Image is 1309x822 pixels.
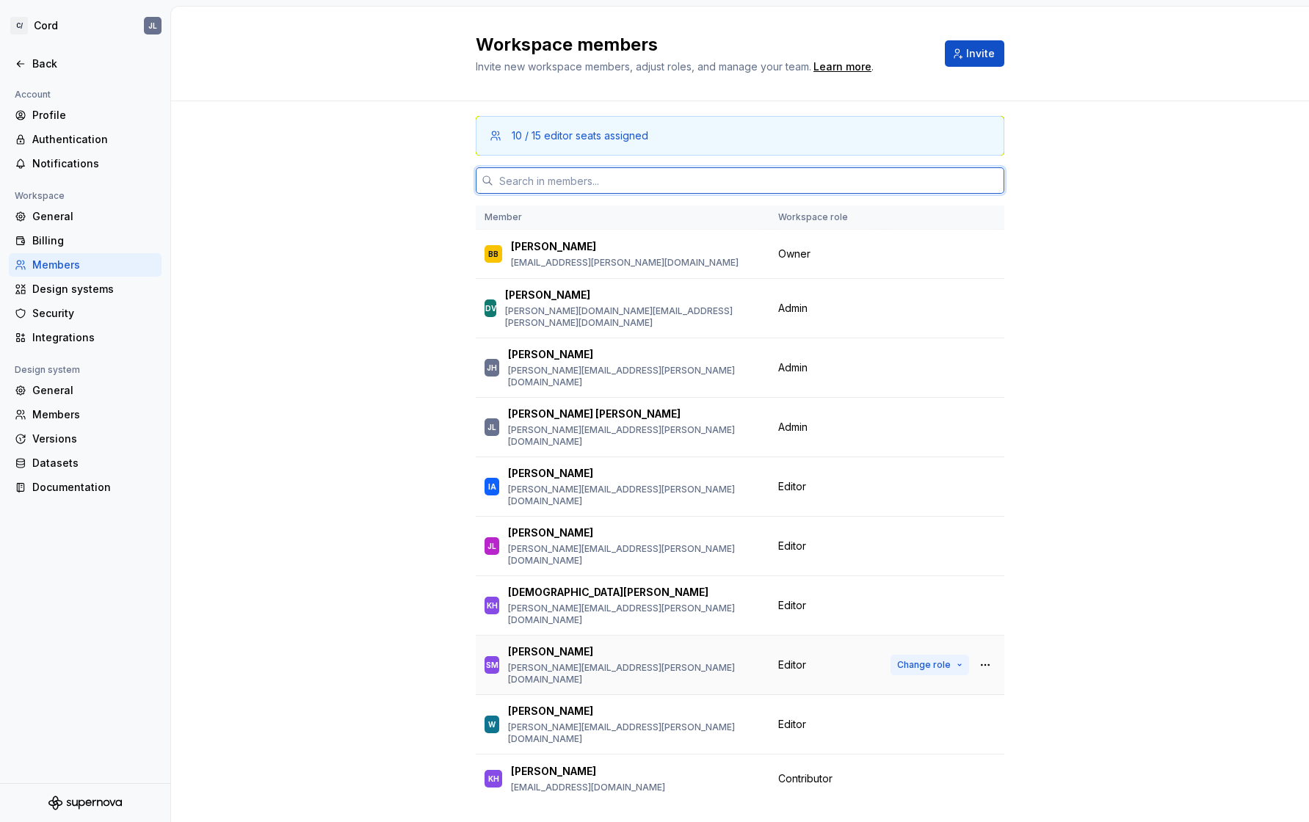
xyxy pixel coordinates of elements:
[487,598,498,613] div: KH
[488,479,496,494] div: IA
[508,365,761,388] p: [PERSON_NAME][EMAIL_ADDRESS][PERSON_NAME][DOMAIN_NAME]
[487,420,496,434] div: JL
[476,33,927,57] h2: Workspace members
[778,479,806,494] span: Editor
[32,383,156,398] div: General
[508,543,761,567] p: [PERSON_NAME][EMAIL_ADDRESS][PERSON_NAME][DOMAIN_NAME]
[32,132,156,147] div: Authentication
[778,420,808,434] span: Admin
[813,59,871,74] a: Learn more
[32,330,156,345] div: Integrations
[508,466,593,481] p: [PERSON_NAME]
[508,484,761,507] p: [PERSON_NAME][EMAIL_ADDRESS][PERSON_NAME][DOMAIN_NAME]
[9,326,162,349] a: Integrations
[10,17,28,34] div: C/
[488,247,498,261] div: BB
[512,128,648,143] div: 10 / 15 editor seats assigned
[9,152,162,175] a: Notifications
[32,432,156,446] div: Versions
[778,771,833,786] span: Contributor
[778,658,806,672] span: Editor
[511,782,665,793] p: [EMAIL_ADDRESS][DOMAIN_NAME]
[32,233,156,248] div: Billing
[778,717,806,732] span: Editor
[9,476,162,499] a: Documentation
[9,451,162,475] a: Datasets
[897,659,951,671] span: Change role
[34,18,58,33] div: Cord
[32,258,156,272] div: Members
[9,427,162,451] a: Versions
[9,128,162,151] a: Authentication
[9,86,57,103] div: Account
[9,361,86,379] div: Design system
[9,205,162,228] a: General
[476,205,769,230] th: Member
[9,52,162,76] a: Back
[508,644,593,659] p: [PERSON_NAME]
[32,306,156,321] div: Security
[508,704,593,719] p: [PERSON_NAME]
[32,407,156,422] div: Members
[891,655,969,675] button: Change role
[32,282,156,297] div: Design systems
[32,156,156,171] div: Notifications
[511,257,739,269] p: [EMAIL_ADDRESS][PERSON_NAME][DOMAIN_NAME]
[769,205,882,230] th: Workspace role
[508,424,761,448] p: [PERSON_NAME][EMAIL_ADDRESS][PERSON_NAME][DOMAIN_NAME]
[778,539,806,553] span: Editor
[486,658,498,672] div: SM
[487,539,496,553] div: JL
[9,103,162,127] a: Profile
[48,796,122,810] svg: Supernova Logo
[508,662,761,685] p: [PERSON_NAME][EMAIL_ADDRESS][PERSON_NAME][DOMAIN_NAME]
[9,253,162,277] a: Members
[488,771,499,786] div: KH
[9,187,70,205] div: Workspace
[3,10,167,42] button: C/CordJL
[778,301,808,316] span: Admin
[966,46,995,61] span: Invite
[32,480,156,495] div: Documentation
[493,167,1004,194] input: Search in members...
[508,721,761,745] p: [PERSON_NAME][EMAIL_ADDRESS][PERSON_NAME][DOMAIN_NAME]
[508,585,708,600] p: [DEMOGRAPHIC_DATA][PERSON_NAME]
[9,277,162,301] a: Design systems
[945,40,1004,67] button: Invite
[9,403,162,426] a: Members
[778,598,806,613] span: Editor
[32,456,156,470] div: Datasets
[508,407,681,421] p: [PERSON_NAME] [PERSON_NAME]
[32,57,156,71] div: Back
[511,764,596,779] p: [PERSON_NAME]
[148,20,157,32] div: JL
[32,108,156,123] div: Profile
[9,379,162,402] a: General
[511,239,596,254] p: [PERSON_NAME]
[487,360,497,375] div: JH
[508,347,593,362] p: [PERSON_NAME]
[811,62,874,73] span: .
[32,209,156,224] div: General
[778,360,808,375] span: Admin
[485,301,496,316] div: DV
[9,229,162,252] a: Billing
[505,288,590,302] p: [PERSON_NAME]
[508,525,593,540] p: [PERSON_NAME]
[508,603,761,626] p: [PERSON_NAME][EMAIL_ADDRESS][PERSON_NAME][DOMAIN_NAME]
[476,60,811,73] span: Invite new workspace members, adjust roles, and manage your team.
[488,717,496,732] div: W
[778,247,811,261] span: Owner
[505,305,761,329] p: [PERSON_NAME][DOMAIN_NAME][EMAIL_ADDRESS][PERSON_NAME][DOMAIN_NAME]
[9,302,162,325] a: Security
